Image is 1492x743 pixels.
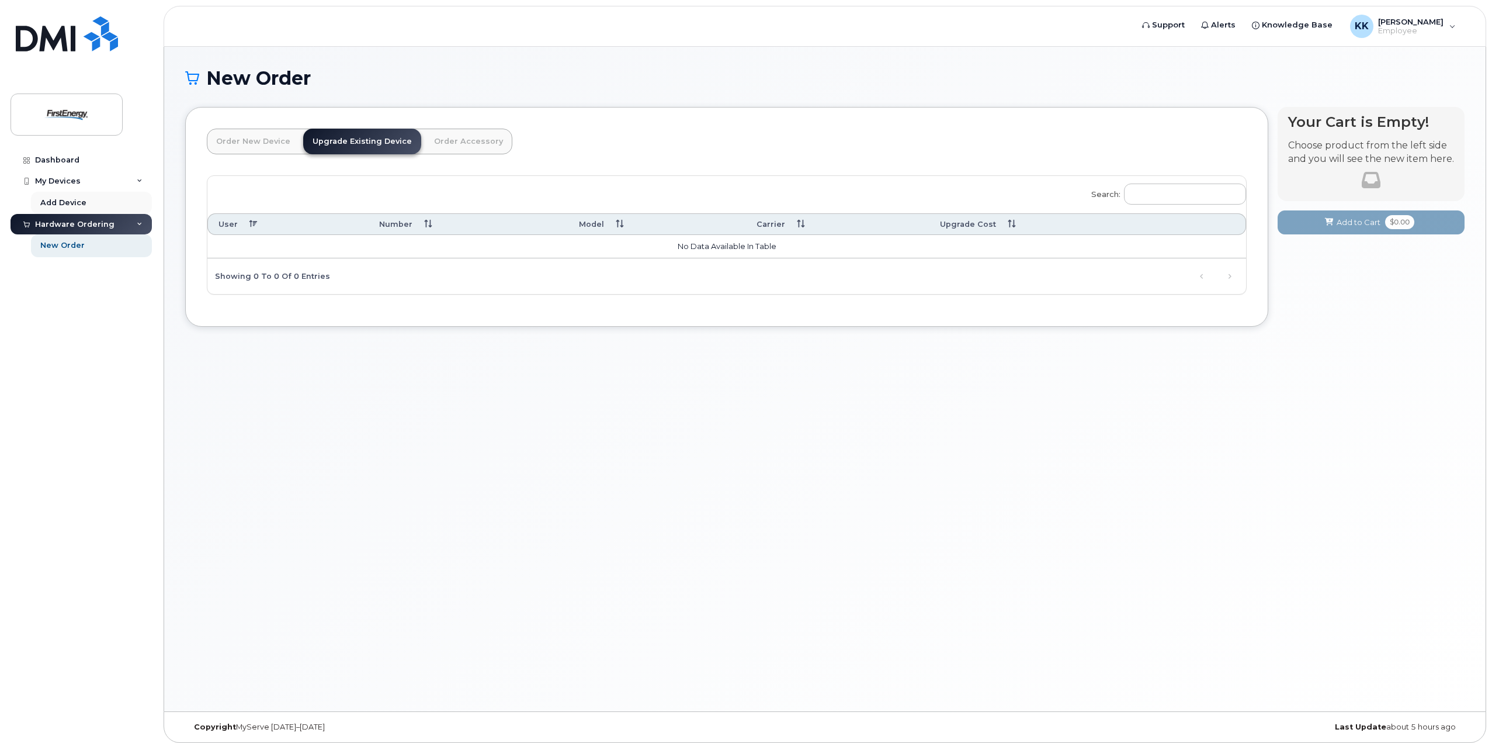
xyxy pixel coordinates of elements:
[1278,210,1465,234] button: Add to Cart $0.00
[207,213,369,235] th: User: activate to sort column descending
[568,213,746,235] th: Model: activate to sort column ascending
[194,723,236,731] strong: Copyright
[1441,692,1483,734] iframe: Messenger Launcher
[1288,114,1454,130] h4: Your Cart is Empty!
[1193,268,1210,285] a: Previous
[1385,215,1414,229] span: $0.00
[1221,268,1238,285] a: Next
[207,235,1246,258] td: No data available in table
[929,213,1186,235] th: Upgrade Cost: activate to sort column ascending
[185,723,612,732] div: MyServe [DATE]–[DATE]
[1038,723,1465,732] div: about 5 hours ago
[1084,176,1246,209] label: Search:
[425,129,512,154] a: Order Accessory
[746,213,929,235] th: Carrier: activate to sort column ascending
[1337,217,1380,228] span: Add to Cart
[207,266,330,286] div: Showing 0 to 0 of 0 entries
[369,213,568,235] th: Number: activate to sort column ascending
[1335,723,1386,731] strong: Last Update
[303,129,421,154] a: Upgrade Existing Device
[1288,139,1454,166] p: Choose product from the left side and you will see the new item here.
[207,129,300,154] a: Order New Device
[1124,184,1246,205] input: Search:
[185,68,1465,88] h1: New Order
